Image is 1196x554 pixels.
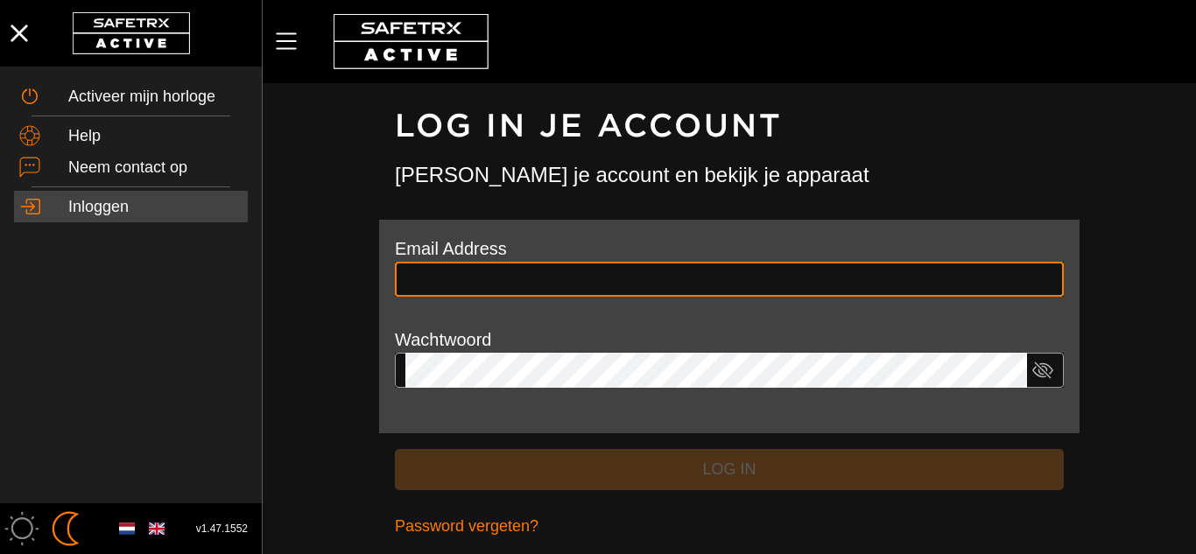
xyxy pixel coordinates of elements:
div: Help [68,127,243,146]
span: v1.47.1552 [196,520,248,538]
a: Password vergeten? [395,506,1064,547]
img: ModeDark.svg [48,511,83,546]
img: Help.svg [19,125,40,146]
span: Password vergeten? [395,513,538,540]
div: Inloggen [68,198,243,217]
button: English [142,514,172,543]
img: ModeLight.svg [4,511,39,546]
button: v1.47.1552 [186,515,258,543]
span: Log in [409,456,1050,483]
img: ContactUs.svg [19,157,40,178]
h3: [PERSON_NAME] je account en bekijk je apparaat [395,160,1064,190]
img: nl.svg [119,521,135,536]
label: Email Address [395,239,507,258]
label: Wachtwoord [395,330,491,349]
div: Neem contact op [68,158,243,178]
h1: Log in je account [395,106,1064,146]
button: Menu [271,23,315,60]
div: Activeer mijn horloge [68,88,243,107]
button: Log in [395,449,1064,490]
button: Dutch [112,514,142,543]
img: en.svg [149,521,165,536]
